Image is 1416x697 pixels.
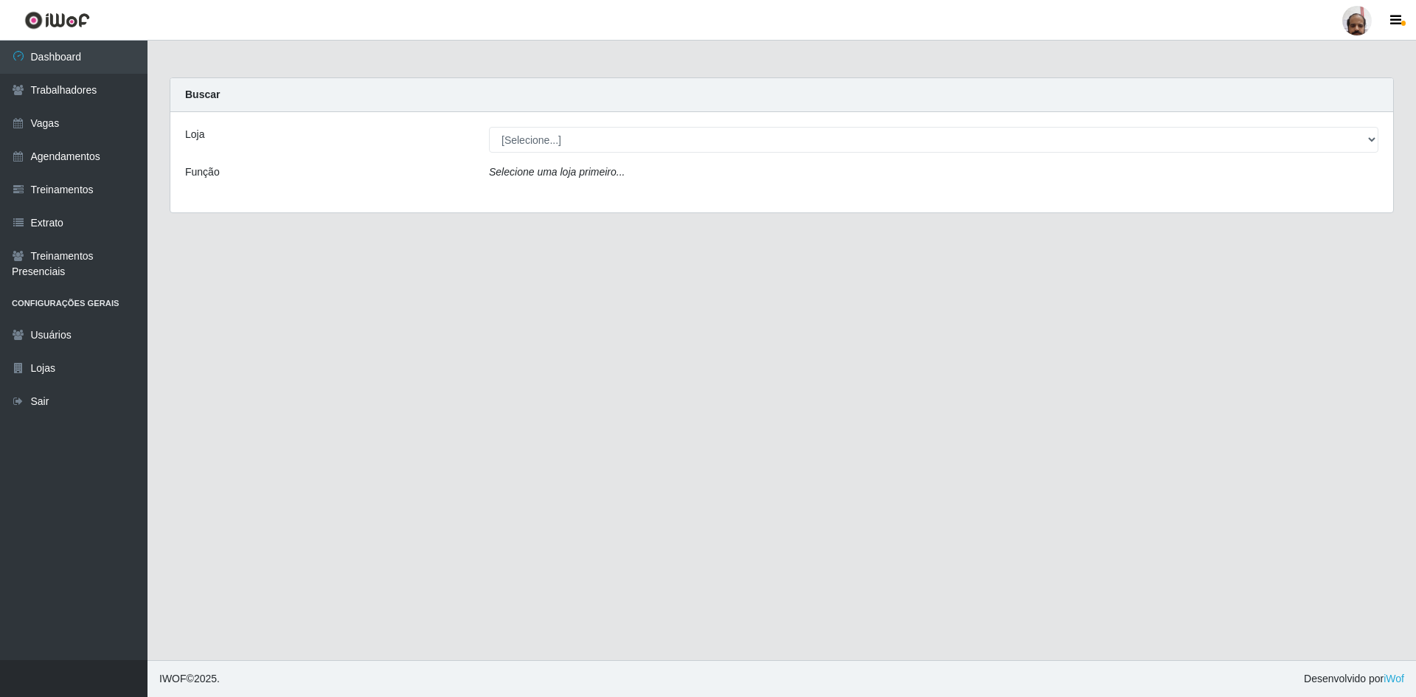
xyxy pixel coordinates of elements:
[185,89,220,100] strong: Buscar
[159,671,220,687] span: © 2025 .
[489,166,625,178] i: Selecione uma loja primeiro...
[185,127,204,142] label: Loja
[185,164,220,180] label: Função
[24,11,90,30] img: CoreUI Logo
[1304,671,1404,687] span: Desenvolvido por
[1384,673,1404,684] a: iWof
[159,673,187,684] span: IWOF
